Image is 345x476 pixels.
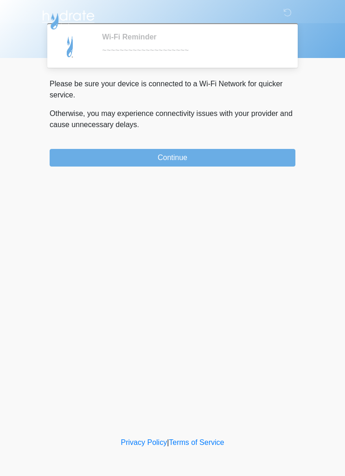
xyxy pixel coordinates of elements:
[121,438,167,446] a: Privacy Policy
[102,45,281,56] div: ~~~~~~~~~~~~~~~~~~~~
[40,7,96,30] img: Hydrate IV Bar - Chandler Logo
[169,438,224,446] a: Terms of Service
[167,438,169,446] a: |
[137,121,139,129] span: .
[50,78,295,101] p: Please be sure your device is connected to a Wi-Fi Network for quicker service.
[50,149,295,167] button: Continue
[57,32,84,60] img: Agent Avatar
[50,108,295,130] p: Otherwise, you may experience connectivity issues with your provider and cause unnecessary delays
